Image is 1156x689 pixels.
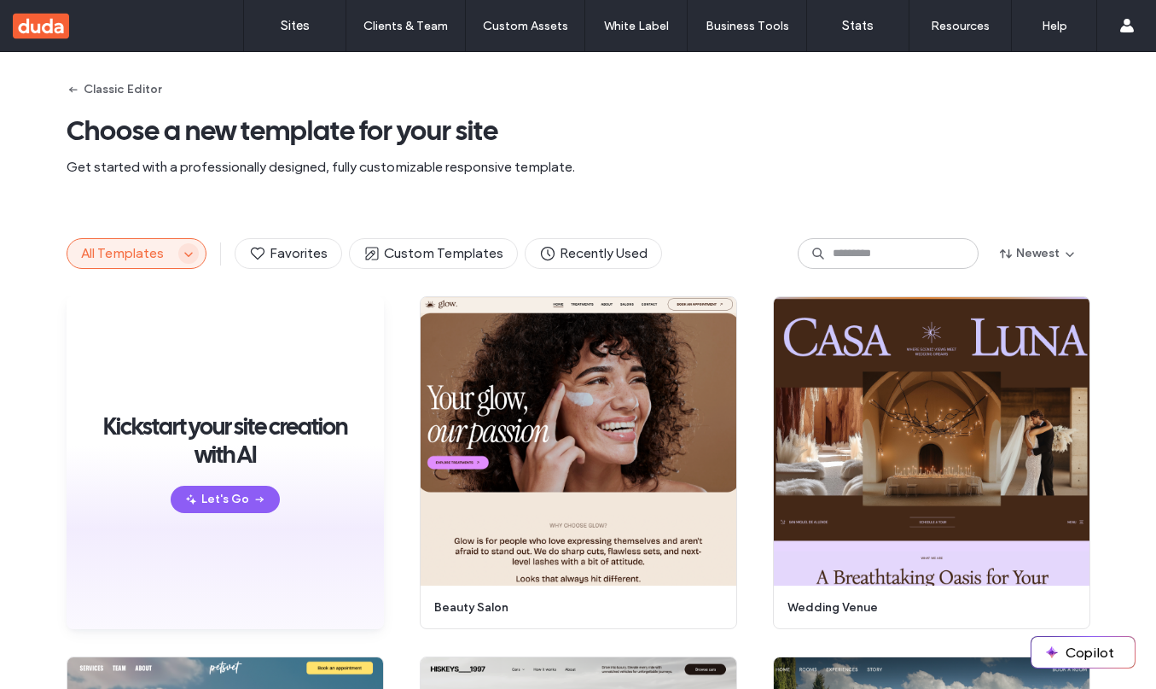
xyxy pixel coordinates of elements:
label: Sites [281,18,310,33]
span: Kickstart your site creation with AI [92,412,358,469]
label: Resources [931,19,990,33]
span: Favorites [249,244,328,263]
span: Choose a new template for your site [67,114,1090,148]
span: Get started with a professionally designed, fully customizable responsive template. [67,158,1090,177]
button: Copilot [1031,637,1135,668]
span: All Templates [81,245,164,261]
button: Newest [985,240,1090,267]
button: All Templates [67,239,178,268]
label: Business Tools [706,19,789,33]
button: Recently Used [525,238,662,269]
label: Custom Assets [483,19,568,33]
button: Favorites [235,238,342,269]
button: Custom Templates [349,238,518,269]
button: Let's Go [171,486,280,513]
label: Help [1042,19,1067,33]
label: White Label [604,19,669,33]
span: wedding venue [787,599,1066,616]
span: Recently Used [539,244,648,263]
span: beauty salon [434,599,712,616]
span: Custom Templates [363,244,503,263]
label: Clients & Team [363,19,448,33]
label: Stats [842,18,874,33]
button: Classic Editor [67,76,161,103]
